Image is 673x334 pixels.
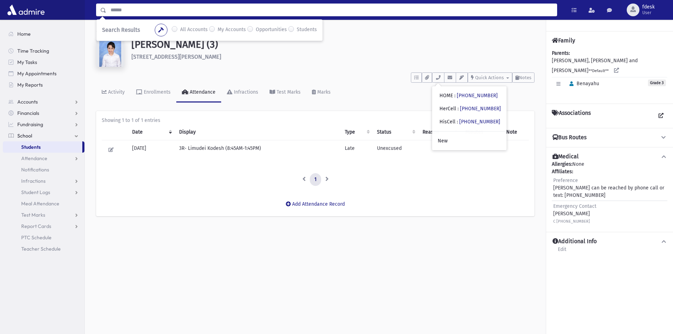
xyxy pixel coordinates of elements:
a: Infractions [221,83,264,102]
b: Parents: [552,50,570,56]
button: Edit [106,145,116,155]
a: Test Marks [3,209,84,221]
a: My Reports [3,79,84,90]
span: Quick Actions [475,75,504,80]
small: C [PHONE_NUMBER] [553,219,590,224]
span: Emergency Contact [553,203,596,209]
img: 9iYgP8= [96,39,124,67]
span: : [457,119,458,125]
span: Student Logs [21,189,50,195]
span: Time Tracking [17,48,49,54]
span: Teacher Schedule [21,246,61,252]
h4: Bus Routes [553,134,586,141]
a: Teacher Schedule [3,243,84,254]
a: 1 [310,173,321,186]
img: AdmirePro [6,3,46,17]
h4: Family [552,37,575,44]
a: New [432,134,507,147]
th: Type: activate to sort column ascending [341,124,372,140]
button: Additional Info [552,238,667,245]
span: fdesk [642,4,655,10]
a: Student Logs [3,187,84,198]
div: [PERSON_NAME] [553,203,596,225]
th: Status: activate to sort column ascending [373,124,419,140]
div: Activity [107,89,125,95]
span: Financials [17,110,39,116]
button: Add Attendance Record [281,198,349,211]
a: Meal Attendance [3,198,84,209]
b: Allergies: [552,161,572,167]
a: [PHONE_NUMBER] [457,93,498,99]
a: Attendance [176,83,221,102]
span: Grade 3 [648,80,666,86]
h4: Associations [552,110,591,122]
b: Affiliates: [552,169,573,175]
a: PTC Schedule [3,232,84,243]
div: Enrollments [142,89,171,95]
span: Fundraising [17,121,43,128]
a: Accounts [3,96,84,107]
a: Attendance [3,153,84,164]
a: My Tasks [3,57,84,68]
h4: Additional Info [553,238,597,245]
div: Showing 1 to 1 of 1 entries [102,117,529,124]
a: School [3,130,84,141]
th: Date: activate to sort column ascending [128,124,175,140]
button: Medical [552,153,667,160]
a: [PHONE_NUMBER] [460,106,501,112]
button: Bus Routes [552,134,667,141]
th: Reason: activate to sort column ascending [418,124,461,140]
h4: Medical [553,153,579,160]
span: Notes [519,75,531,80]
span: My Tasks [17,59,37,65]
span: : [457,106,459,112]
span: School [17,133,32,139]
div: None [552,160,667,226]
a: Test Marks [264,83,306,102]
a: Students [3,141,82,153]
span: Preference [553,177,578,183]
a: Marks [306,83,336,102]
div: HisCell [439,118,500,125]
span: My Reports [17,82,43,88]
div: Marks [316,89,331,95]
a: Edit [557,245,567,258]
span: Meal Attendance [21,200,59,207]
div: HOME [439,92,498,99]
span: PTC Schedule [21,234,52,241]
div: Attendance [188,89,216,95]
span: Students [21,144,41,150]
span: Notifications [21,166,49,173]
a: My Appointments [3,68,84,79]
span: User [642,10,655,16]
a: Activity [96,83,130,102]
span: Benayahu [566,81,599,87]
a: Notifications [3,164,84,175]
a: [PHONE_NUMBER] [459,119,500,125]
div: Test Marks [275,89,301,95]
a: Fundraising [3,119,84,130]
a: Home [3,28,84,40]
label: Students [297,26,317,34]
span: Test Marks [21,212,45,218]
td: 3R- Limudei Kodesh (8:45AM-1:45PM) [175,140,341,159]
a: Report Cards [3,221,84,232]
span: Home [17,31,31,37]
label: All Accounts [180,26,208,34]
div: [PERSON_NAME] can be reached by phone call or text: [PHONE_NUMBER] [553,177,666,199]
span: My Appointments [17,70,57,77]
td: Late [341,140,372,159]
div: [PERSON_NAME], [PERSON_NAME] and [PERSON_NAME] [552,49,667,98]
span: Accounts [17,99,38,105]
th: Note [502,124,529,140]
label: My Accounts [218,26,246,34]
span: : [454,93,455,99]
td: Unexcused [373,140,419,159]
td: [DATE] [128,140,175,159]
a: Financials [3,107,84,119]
input: Search [106,4,557,16]
a: Infractions [3,175,84,187]
span: Infractions [21,178,46,184]
div: Infractions [232,89,258,95]
button: Notes [512,72,535,83]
